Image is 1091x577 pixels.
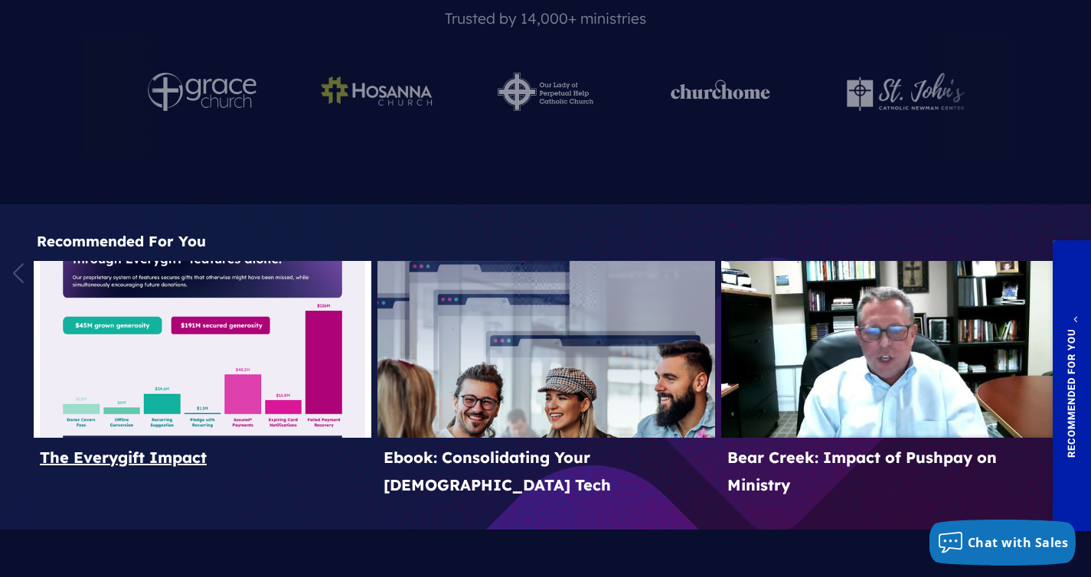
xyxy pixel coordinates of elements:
a: The Everygift Impact [34,261,371,505]
img: st-johns-logo [847,73,965,111]
img: Hosanna [318,73,436,111]
a: Ebook: Consolidating Your [DEMOGRAPHIC_DATA] Tech [377,261,715,505]
img: logo-white-grace [148,73,257,111]
img: Our-Lady-of-Perpetual-Help-Catholic-Church-logo [498,73,593,111]
img: pushpay-cust-logos-churchome[1] [655,73,786,111]
span: Chat with Sales [968,534,1069,551]
span: Recommended For You [37,229,1054,255]
div: Recommended For You [1063,328,1080,458]
button: Recommended For You [1053,240,1091,531]
a: Bear Creek: Impact of Pushpay on Ministry [721,261,1059,505]
span: Ebook: Consolidating Your [DEMOGRAPHIC_DATA] Tech [384,444,709,499]
button: Chat with Sales [929,520,1076,566]
span: Bear Creek: Impact of Pushpay on Ministry [727,444,1053,499]
span: The Everygift Impact [40,444,365,471]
